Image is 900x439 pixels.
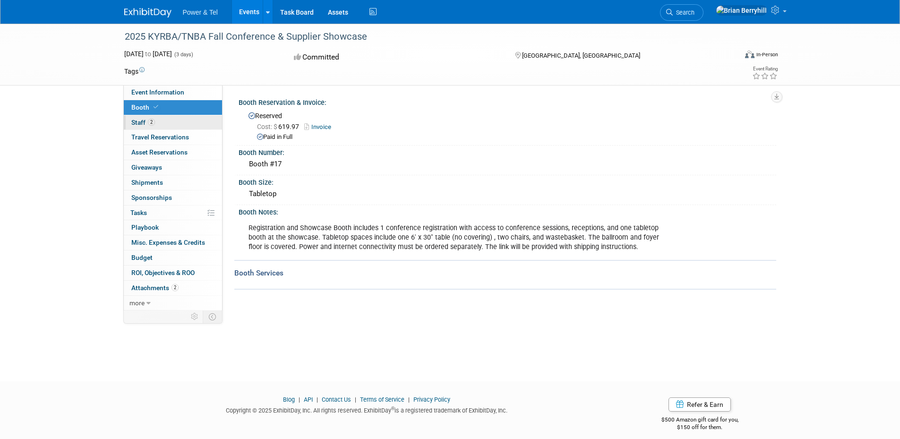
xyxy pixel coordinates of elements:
[154,104,158,110] i: Booth reservation complete
[131,194,172,201] span: Sponsorships
[124,190,222,205] a: Sponsorships
[131,119,155,126] span: Staff
[242,219,671,257] div: Registration and Showcase Booth includes 1 conference registration with access to conference sess...
[131,254,153,261] span: Budget
[124,206,222,220] a: Tasks
[522,52,640,59] span: [GEOGRAPHIC_DATA], [GEOGRAPHIC_DATA]
[124,8,171,17] img: ExhibitDay
[131,239,205,246] span: Misc. Expenses & Credits
[283,396,295,403] a: Blog
[124,115,222,130] a: Staff2
[745,51,754,58] img: Format-Inperson.png
[131,133,189,141] span: Travel Reservations
[624,410,776,431] div: $500 Amazon gift card for you,
[187,310,203,323] td: Personalize Event Tab Strip
[129,299,145,307] span: more
[752,67,778,71] div: Event Rating
[124,220,222,235] a: Playbook
[131,269,195,276] span: ROI, Objectives & ROO
[124,266,222,280] a: ROI, Objectives & ROO
[239,146,776,157] div: Booth Number:
[246,109,769,142] div: Reserved
[173,52,193,58] span: (3 days)
[144,50,153,58] span: to
[124,250,222,265] a: Budget
[131,224,159,231] span: Playbook
[669,397,731,412] a: Refer & Earn
[148,119,155,126] span: 2
[660,4,703,21] a: Search
[257,133,769,142] div: Paid in Full
[131,103,160,111] span: Booth
[257,123,278,130] span: Cost: $
[239,95,776,107] div: Booth Reservation & Invoice:
[391,406,394,411] sup: ®
[239,205,776,217] div: Booth Notes:
[121,28,723,45] div: 2025 KYRBA/TNBA Fall Conference & Supplier Showcase
[239,175,776,187] div: Booth Size:
[131,88,184,96] span: Event Information
[171,284,179,291] span: 2
[681,49,779,63] div: Event Format
[124,100,222,115] a: Booth
[716,5,767,16] img: Brian Berryhill
[124,67,145,76] td: Tags
[360,396,404,403] a: Terms of Service
[131,164,162,171] span: Giveaways
[406,396,412,403] span: |
[624,423,776,431] div: $150 off for them.
[234,268,776,278] div: Booth Services
[304,396,313,403] a: API
[124,50,172,58] span: [DATE] [DATE]
[124,175,222,190] a: Shipments
[314,396,320,403] span: |
[124,235,222,250] a: Misc. Expenses & Credits
[124,160,222,175] a: Giveaways
[124,296,222,310] a: more
[413,396,450,403] a: Privacy Policy
[756,51,778,58] div: In-Person
[131,148,188,156] span: Asset Reservations
[673,9,694,16] span: Search
[322,396,351,403] a: Contact Us
[257,123,303,130] span: 619.97
[124,281,222,295] a: Attachments2
[291,49,500,66] div: Committed
[124,85,222,100] a: Event Information
[352,396,359,403] span: |
[183,9,218,16] span: Power & Tel
[296,396,302,403] span: |
[124,130,222,145] a: Travel Reservations
[304,123,336,130] a: Invoice
[131,284,179,292] span: Attachments
[124,404,610,415] div: Copyright © 2025 ExhibitDay, Inc. All rights reserved. ExhibitDay is a registered trademark of Ex...
[246,157,769,172] div: Booth #17
[130,209,147,216] span: Tasks
[246,187,769,201] div: Tabletop
[124,145,222,160] a: Asset Reservations
[131,179,163,186] span: Shipments
[203,310,222,323] td: Toggle Event Tabs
